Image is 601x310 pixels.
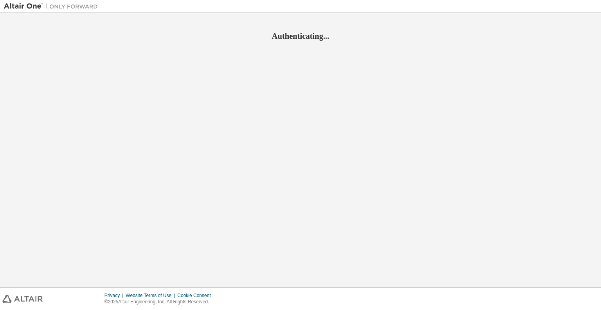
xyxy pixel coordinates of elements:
p: © 2025 Altair Engineering, Inc. All Rights Reserved. [104,299,216,305]
h2: Authenticating... [4,31,597,41]
img: altair_logo.svg [2,295,43,303]
div: Website Terms of Use [126,292,177,299]
img: Altair One [4,2,102,10]
div: Cookie Consent [177,292,215,299]
div: Privacy [104,292,126,299]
